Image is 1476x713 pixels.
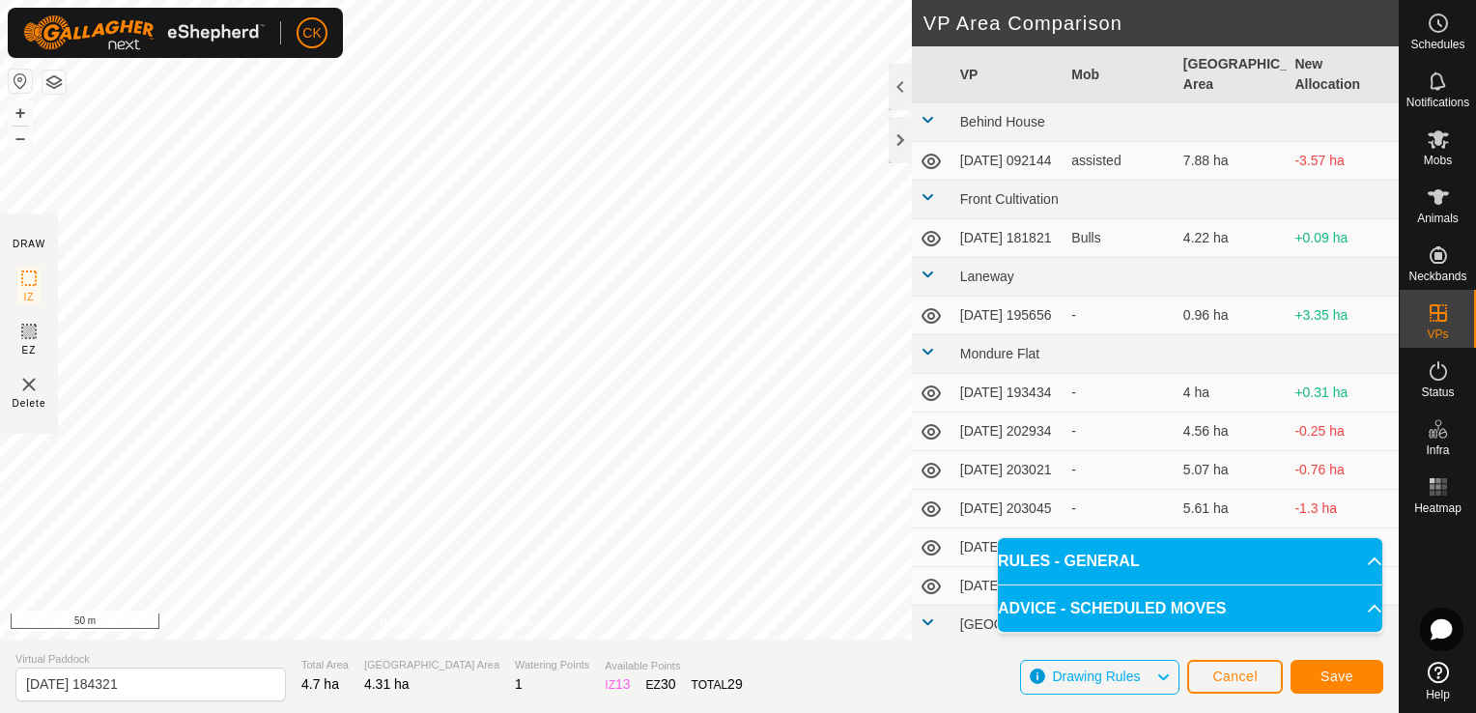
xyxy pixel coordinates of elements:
[952,528,1064,567] td: [DATE] 203108
[515,676,523,692] span: 1
[1176,490,1288,528] td: 5.61 ha
[952,413,1064,451] td: [DATE] 202934
[1287,46,1399,103] th: New Allocation
[923,12,1399,35] h2: VP Area Comparison
[1417,213,1459,224] span: Animals
[475,614,532,632] a: Contact Us
[605,674,630,695] div: IZ
[13,237,45,251] div: DRAW
[692,674,743,695] div: TOTAL
[646,674,676,695] div: EZ
[952,297,1064,335] td: [DATE] 195656
[952,46,1064,103] th: VP
[1287,374,1399,413] td: +0.31 ha
[23,15,265,50] img: Gallagher Logo
[952,219,1064,258] td: [DATE] 181821
[1287,528,1399,567] td: -1.74 ha
[1291,660,1383,694] button: Save
[1071,228,1168,248] div: Bulls
[1212,669,1258,684] span: Cancel
[960,191,1059,207] span: Front Cultivation
[515,657,589,673] span: Watering Points
[952,567,1064,606] td: [DATE] 094158
[9,101,32,125] button: +
[380,614,452,632] a: Privacy Policy
[1071,499,1168,519] div: -
[301,676,339,692] span: 4.7 ha
[1427,328,1448,340] span: VPs
[1287,413,1399,451] td: -0.25 ha
[960,346,1039,361] span: Mondure Flat
[998,585,1382,632] p-accordion-header: ADVICE - SCHEDULED MOVES
[1287,490,1399,528] td: -1.3 ha
[17,373,41,396] img: VP
[952,451,1064,490] td: [DATE] 203021
[1414,502,1462,514] span: Heatmap
[364,676,410,692] span: 4.31 ha
[952,490,1064,528] td: [DATE] 203045
[9,127,32,150] button: –
[1176,46,1288,103] th: [GEOGRAPHIC_DATA] Area
[960,269,1014,284] span: Laneway
[9,70,32,93] button: Reset Map
[1408,271,1466,282] span: Neckbands
[1052,669,1140,684] span: Drawing Rules
[998,538,1382,585] p-accordion-header: RULES - GENERAL
[301,657,349,673] span: Total Area
[24,290,35,304] span: IZ
[302,23,321,43] span: CK
[998,550,1140,573] span: RULES - GENERAL
[952,142,1064,181] td: [DATE] 092144
[22,343,37,357] span: EZ
[1071,383,1168,403] div: -
[1176,142,1288,181] td: 7.88 ha
[661,676,676,692] span: 30
[1287,297,1399,335] td: +3.35 ha
[1176,413,1288,451] td: 4.56 ha
[1287,451,1399,490] td: -0.76 ha
[1287,219,1399,258] td: +0.09 ha
[1071,421,1168,442] div: -
[1176,297,1288,335] td: 0.96 ha
[727,676,743,692] span: 29
[364,657,499,673] span: [GEOGRAPHIC_DATA] Area
[13,396,46,411] span: Delete
[1406,97,1469,108] span: Notifications
[1410,39,1464,50] span: Schedules
[1320,669,1353,684] span: Save
[1176,451,1288,490] td: 5.07 ha
[15,651,286,668] span: Virtual Paddock
[1426,689,1450,700] span: Help
[1071,305,1168,326] div: -
[1176,528,1288,567] td: 6.05 ha
[998,597,1226,620] span: ADVICE - SCHEDULED MOVES
[605,658,742,674] span: Available Points
[1187,660,1283,694] button: Cancel
[1424,155,1452,166] span: Mobs
[1071,460,1168,480] div: -
[960,114,1045,129] span: Behind House
[1400,654,1476,708] a: Help
[960,616,1101,632] span: [GEOGRAPHIC_DATA]
[1421,386,1454,398] span: Status
[1426,444,1449,456] span: Infra
[1176,374,1288,413] td: 4 ha
[1071,151,1168,171] div: assisted
[1176,219,1288,258] td: 4.22 ha
[43,71,66,94] button: Map Layers
[1064,46,1176,103] th: Mob
[615,676,631,692] span: 13
[952,374,1064,413] td: [DATE] 193434
[1287,142,1399,181] td: -3.57 ha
